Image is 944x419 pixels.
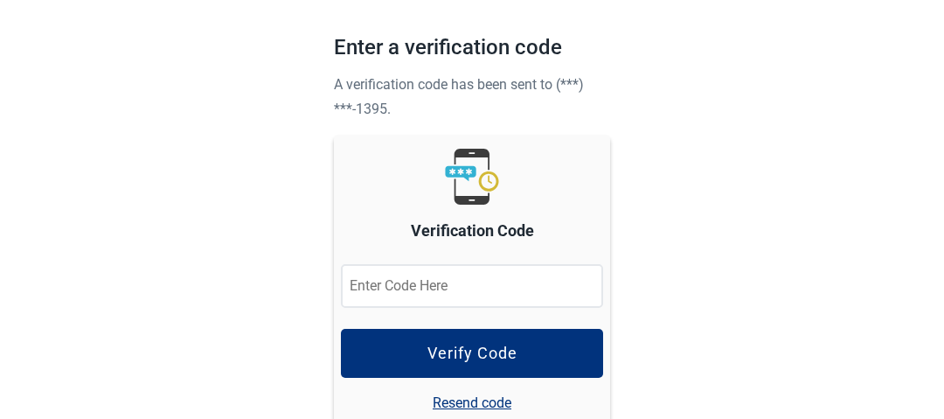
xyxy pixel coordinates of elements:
span: A verification code has been sent to (***) ***-1395. [334,76,584,117]
input: Enter Code Here [341,264,603,308]
label: Verification Code [411,219,534,243]
a: Resend code [433,392,511,414]
div: Verify Code [427,345,517,362]
button: Verify Code [341,329,603,378]
h1: Enter a verification code [334,31,610,72]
